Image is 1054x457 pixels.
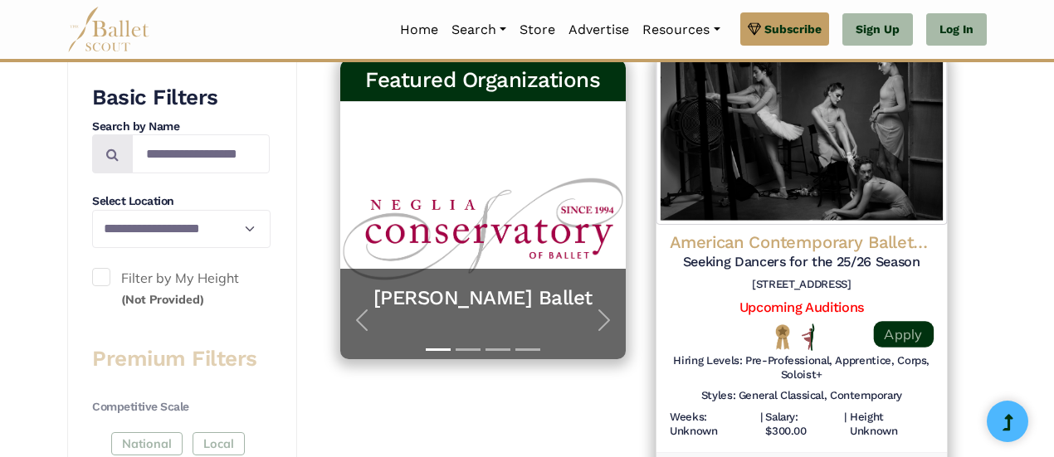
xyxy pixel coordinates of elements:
h6: Height Unknown [850,411,934,439]
h6: Weeks: Unknown [669,411,756,439]
label: Filter by My Height [92,268,270,310]
a: Subscribe [740,12,829,46]
small: (Not Provided) [121,292,204,307]
h6: Hiring Levels: Pre-Professional, Apprentice, Corps, Soloist+ [669,354,933,382]
h6: | [759,411,762,439]
h4: American Contemporary Ballet (ACB) [669,231,933,254]
img: gem.svg [748,20,761,38]
img: National [772,323,793,350]
button: Slide 1 [426,340,451,359]
h3: Premium Filters [92,345,270,373]
img: All [801,323,813,351]
a: Sign Up [842,13,913,46]
h4: Search by Name [92,119,270,135]
h6: [STREET_ADDRESS] [669,278,933,292]
img: Logo [656,56,946,225]
button: Slide 4 [515,340,540,359]
a: Upcoming Auditions [739,299,863,315]
span: Subscribe [764,20,822,38]
a: [PERSON_NAME] Ballet [357,285,609,311]
a: Resources [636,12,726,47]
h3: Basic Filters [92,84,270,112]
h5: Seeking Dancers for the 25/26 Season [669,254,933,271]
button: Slide 2 [456,340,481,359]
a: Home [393,12,445,47]
a: Search [445,12,513,47]
a: Log In [926,13,987,46]
input: Search by names... [132,134,270,173]
a: Apply [873,321,933,348]
button: Slide 3 [486,340,510,359]
h3: Featured Organizations [354,66,612,95]
h6: Salary: $300.00 [765,411,841,439]
h4: Competitive Scale [92,399,270,416]
a: Store [513,12,562,47]
h6: Styles: General Classical, Contemporary [700,389,901,403]
h6: | [844,411,847,439]
a: Advertise [562,12,636,47]
h4: Select Location [92,193,270,210]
